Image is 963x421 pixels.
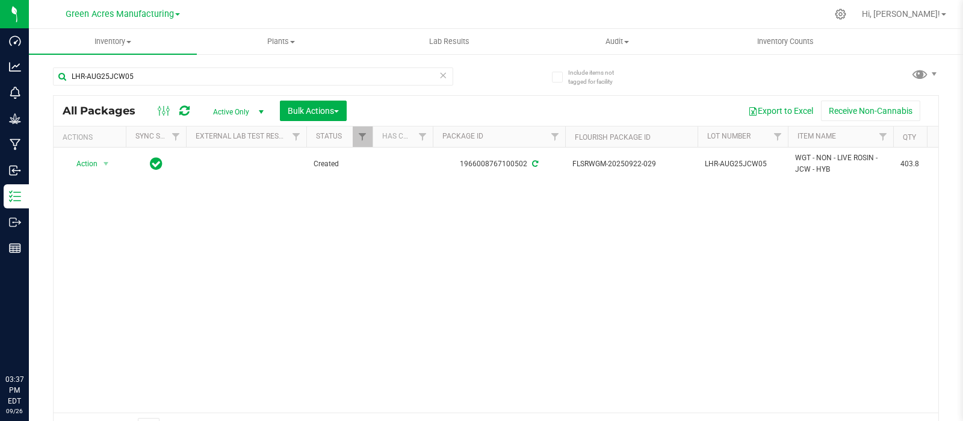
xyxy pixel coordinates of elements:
span: Green Acres Manufacturing [66,9,174,19]
button: Receive Non-Cannabis [821,101,920,121]
span: 403.8 [900,158,946,170]
span: Lab Results [413,36,486,47]
inline-svg: Outbound [9,216,21,228]
a: Filter [545,126,565,147]
span: Plants [197,36,364,47]
a: Package ID [442,132,483,140]
inline-svg: Reports [9,242,21,254]
div: 1966008767100502 [431,158,567,170]
a: Sync Status [135,132,182,140]
a: Audit [533,29,701,54]
a: Plants [197,29,365,54]
span: Inventory Counts [741,36,830,47]
iframe: Resource center [12,325,48,361]
span: Audit [534,36,701,47]
th: Has COA [373,126,433,148]
span: FLSRWGM-20250922-029 [572,158,690,170]
a: Item Name [797,132,836,140]
span: WGT - NON - LIVE ROSIN - JCW - HYB [795,152,886,175]
inline-svg: Inbound [9,164,21,176]
a: Inventory Counts [701,29,869,54]
div: Actions [63,133,121,142]
inline-svg: Analytics [9,61,21,73]
a: Flourish Package ID [575,133,651,142]
p: 09/26 [5,407,23,416]
a: Inventory [29,29,197,54]
a: Status [316,132,342,140]
inline-svg: Monitoring [9,87,21,99]
button: Bulk Actions [280,101,347,121]
span: Action [66,155,98,172]
a: Filter [768,126,788,147]
span: Created [314,158,365,170]
inline-svg: Manufacturing [9,139,21,151]
div: Manage settings [833,8,848,20]
inline-svg: Inventory [9,190,21,202]
span: Include items not tagged for facility [568,68,628,86]
span: In Sync [150,155,163,172]
input: Search Package ID, Item Name, SKU, Lot or Part Number... [53,67,453,86]
a: Filter [353,126,373,147]
a: Filter [413,126,433,147]
inline-svg: Dashboard [9,35,21,47]
span: Bulk Actions [288,106,339,116]
iframe: Resource center unread badge [36,323,50,337]
span: All Packages [63,104,147,117]
a: Qty [903,133,916,142]
span: Hi, [PERSON_NAME]! [862,9,940,19]
span: Sync from Compliance System [530,160,538,168]
button: Export to Excel [740,101,821,121]
span: select [99,155,114,172]
span: LHR-AUG25JCW05 [705,158,781,170]
a: Filter [166,126,186,147]
inline-svg: Grow [9,113,21,125]
a: External Lab Test Result [196,132,290,140]
a: Filter [286,126,306,147]
a: Lot Number [707,132,751,140]
a: Filter [873,126,893,147]
p: 03:37 PM EDT [5,374,23,407]
span: Inventory [29,36,197,47]
a: Lab Results [365,29,533,54]
span: Clear [439,67,447,83]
